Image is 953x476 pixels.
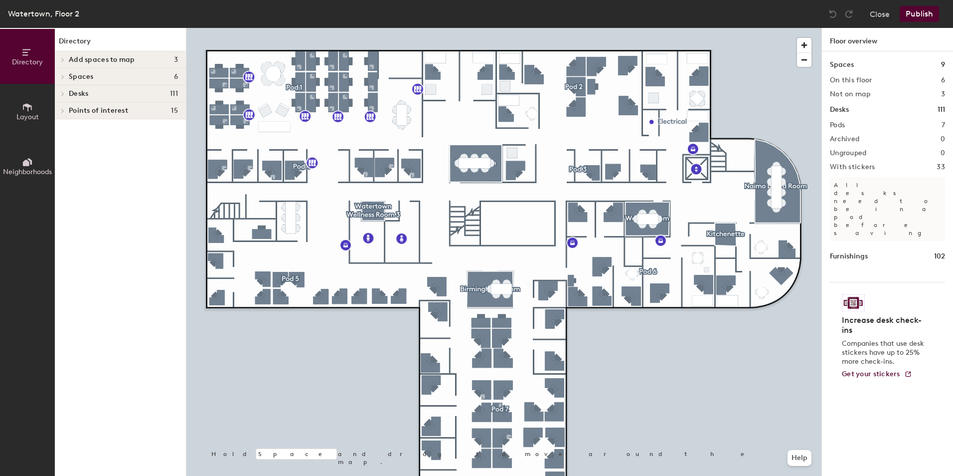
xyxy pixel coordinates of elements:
[842,370,900,378] span: Get your stickers
[934,251,945,262] h1: 102
[171,107,178,115] span: 15
[830,149,867,157] h2: Ungrouped
[69,90,88,98] span: Desks
[830,251,868,262] h1: Furnishings
[870,6,890,22] button: Close
[69,56,135,64] span: Add spaces to map
[170,90,178,98] span: 111
[3,168,52,176] span: Neighborhoods
[828,9,838,19] img: Undo
[174,56,178,64] span: 3
[938,104,945,115] h1: 111
[941,76,945,84] h2: 6
[900,6,939,22] button: Publish
[842,315,927,335] h4: Increase desk check-ins
[830,104,849,115] h1: Desks
[830,90,870,98] h2: Not on map
[842,370,912,379] a: Get your stickers
[844,9,854,19] img: Redo
[174,73,178,81] span: 6
[941,90,945,98] h2: 3
[830,163,875,171] h2: With stickers
[842,339,927,366] p: Companies that use desk stickers have up to 25% more check-ins.
[12,58,43,66] span: Directory
[830,177,945,241] p: All desks need to be in a pod before saving
[69,73,94,81] span: Spaces
[830,59,854,70] h1: Spaces
[16,113,39,121] span: Layout
[8,7,79,20] div: Watertown, Floor 2
[941,149,945,157] h2: 0
[830,76,872,84] h2: On this floor
[69,107,128,115] span: Points of interest
[842,294,865,311] img: Sticker logo
[55,36,186,51] h1: Directory
[942,121,945,129] h2: 7
[822,28,953,51] h1: Floor overview
[937,163,945,171] h2: 33
[830,135,859,143] h2: Archived
[788,450,811,466] button: Help
[830,121,845,129] h2: Pods
[941,135,945,143] h2: 0
[941,59,945,70] h1: 9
